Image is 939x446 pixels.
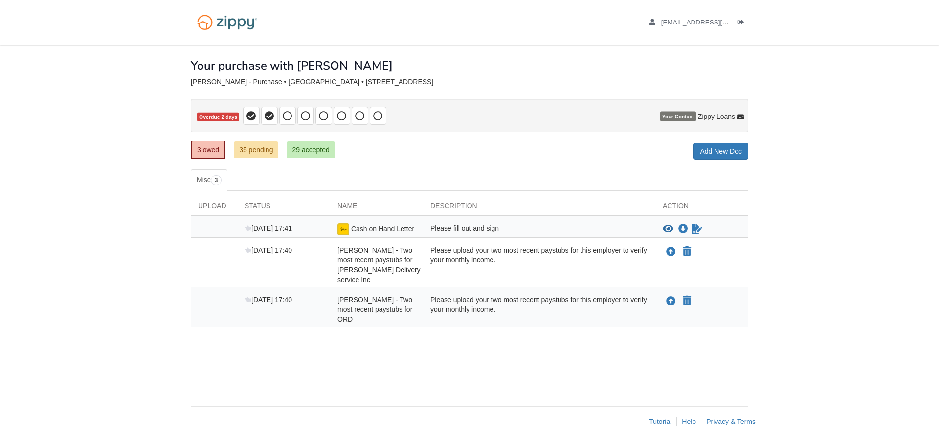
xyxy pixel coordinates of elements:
button: Upload Hector Rios - Two most recent paystubs for Nava Delivery service Inc [665,245,677,258]
a: Privacy & Terms [706,418,756,425]
span: [DATE] 17:40 [245,296,292,304]
a: 3 owed [191,141,225,159]
a: Help [682,418,696,425]
span: [PERSON_NAME] - Two most recent paystubs for ORD [337,296,412,323]
div: [PERSON_NAME] - Purchase • [GEOGRAPHIC_DATA] • [STREET_ADDRESS] [191,78,748,86]
div: Please fill out and sign [423,223,655,235]
a: Tutorial [649,418,671,425]
h1: Your purchase with [PERSON_NAME] [191,59,393,72]
img: esign icon [337,223,349,235]
div: Please upload your two most recent paystubs for this employer to verify your monthly income. [423,295,655,324]
div: Status [237,201,330,215]
span: Your Contact [660,112,696,121]
span: Cash on Hand Letter [351,225,414,233]
div: Description [423,201,655,215]
span: hectorrios86@gmail.com [661,19,773,26]
button: View Cash on Hand Letter [663,224,673,234]
span: Overdue 2 days [197,113,239,122]
a: Waiting for your co-borrower to e-sign [691,223,703,235]
div: Name [330,201,423,215]
a: edit profile [649,19,773,28]
img: Logo [191,10,264,35]
a: Download Cash on Hand Letter [678,225,688,233]
span: Zippy Loans [698,112,735,121]
span: 3 [211,175,222,185]
a: Log out [738,19,748,28]
a: Add New Doc [693,143,748,160]
button: Declare Maria Rios - Two most recent paystubs for ORD not applicable [682,295,692,307]
div: Action [655,201,748,215]
span: [DATE] 17:41 [245,224,292,232]
span: [DATE] 17:40 [245,246,292,254]
a: 29 accepted [287,141,335,158]
div: Please upload your two most recent paystubs for this employer to verify your monthly income. [423,245,655,284]
a: 35 pending [234,141,278,158]
div: Upload [191,201,237,215]
a: Misc [191,169,227,191]
button: Upload Maria Rios - Two most recent paystubs for ORD [665,295,677,307]
button: Declare Hector Rios - Two most recent paystubs for Nava Delivery service Inc not applicable [682,246,692,258]
span: [PERSON_NAME] - Two most recent paystubs for [PERSON_NAME] Delivery service Inc [337,246,421,283]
